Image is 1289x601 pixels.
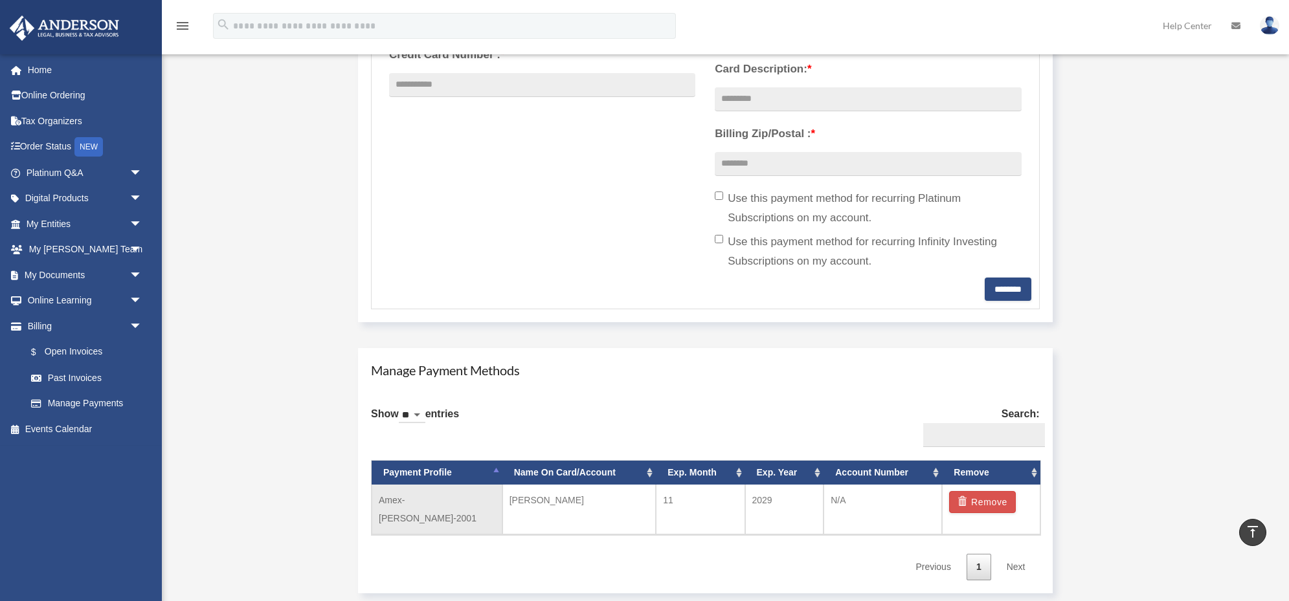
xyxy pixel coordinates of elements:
a: Online Learningarrow_drop_down [9,288,162,314]
a: Digital Productsarrow_drop_down [9,186,162,212]
input: Use this payment method for recurring Infinity Investing Subscriptions on my account. [715,235,723,243]
a: vertical_align_top [1239,519,1266,546]
a: Events Calendar [9,416,162,442]
label: Credit Card Number : [389,45,695,65]
th: Payment Profile: activate to sort column descending [372,461,502,485]
label: Use this payment method for recurring Platinum Subscriptions on my account. [715,189,1021,228]
input: Search: [923,423,1045,448]
a: Platinum Q&Aarrow_drop_down [9,160,162,186]
a: Order StatusNEW [9,134,162,160]
span: $ [38,344,45,360]
i: search [216,17,230,32]
a: My Documentsarrow_drop_down [9,262,162,288]
label: Search: [918,405,1040,448]
span: arrow_drop_down [129,313,155,340]
span: arrow_drop_down [129,211,155,237]
span: arrow_drop_down [129,160,155,186]
span: arrow_drop_down [129,262,155,289]
td: [PERSON_NAME] [502,485,656,534]
span: arrow_drop_down [129,237,155,263]
a: Home [9,57,162,83]
img: Anderson Advisors Platinum Portal [6,16,123,41]
a: 1 [967,554,991,580]
th: Name On Card/Account: activate to sort column ascending [502,461,656,485]
i: vertical_align_top [1245,524,1261,540]
label: Card Description: [715,60,1021,79]
th: Account Number: activate to sort column ascending [824,461,942,485]
h4: Manage Payment Methods [371,361,1040,379]
a: Manage Payments [18,391,155,417]
label: Billing Zip/Postal : [715,124,1021,144]
td: 11 [656,485,745,534]
td: 2029 [745,485,824,534]
input: Use this payment method for recurring Platinum Subscriptions on my account. [715,191,723,200]
a: Next [997,554,1035,580]
a: Tax Organizers [9,108,162,134]
span: arrow_drop_down [129,288,155,314]
img: User Pic [1260,16,1279,35]
div: NEW [74,137,103,157]
a: My Entitiesarrow_drop_down [9,211,162,237]
a: Previous [906,554,960,580]
button: Remove [949,491,1016,513]
label: Show entries [371,405,459,436]
a: Billingarrow_drop_down [9,313,162,339]
th: Exp. Month: activate to sort column ascending [656,461,745,485]
span: arrow_drop_down [129,186,155,212]
a: My [PERSON_NAME] Teamarrow_drop_down [9,237,162,263]
i: menu [175,18,190,34]
th: Remove: activate to sort column ascending [942,461,1040,485]
select: Showentries [399,408,425,423]
th: Exp. Year: activate to sort column ascending [745,461,824,485]
td: N/A [824,485,942,534]
a: Past Invoices [18,365,162,391]
a: $Open Invoices [18,339,162,366]
td: Amex-[PERSON_NAME]-2001 [372,485,502,534]
a: Online Ordering [9,83,162,109]
label: Use this payment method for recurring Infinity Investing Subscriptions on my account. [715,232,1021,271]
a: menu [175,23,190,34]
